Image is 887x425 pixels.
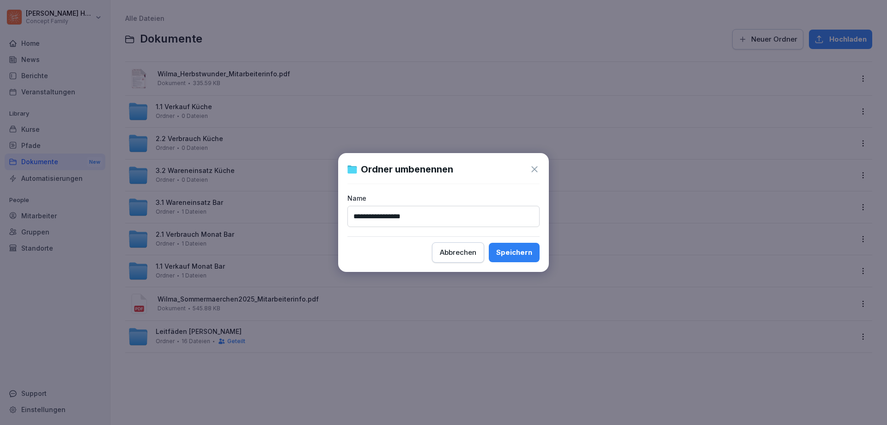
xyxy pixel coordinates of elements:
[489,243,540,262] button: Speichern
[432,242,484,263] button: Abbrechen
[361,162,453,176] h1: Ordner umbenennen
[496,247,532,258] div: Speichern
[347,193,540,203] p: Name
[440,247,476,258] div: Abbrechen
